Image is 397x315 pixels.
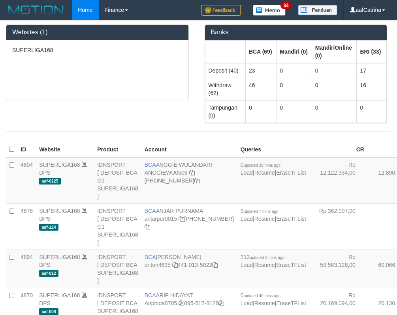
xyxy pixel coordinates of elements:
th: Group: activate to sort column ascending [205,40,245,63]
td: DPS [36,203,94,250]
span: | | [241,162,306,176]
td: 0 [245,100,276,123]
th: Group: activate to sort column ascending [277,40,312,63]
a: EraseTFList [276,216,306,222]
td: 4878 [17,203,36,250]
td: Rp 59.583.128,00 [309,250,367,288]
span: updated 39 mins ago [244,163,280,168]
td: 46 [245,78,276,100]
img: MOTION_logo.png [6,4,66,16]
span: | | [241,254,306,268]
td: [PERSON_NAME] 441-013-5022 [141,250,237,288]
td: 4804 [17,157,36,204]
span: 0 [241,162,280,168]
a: anton4695 [145,262,171,268]
a: Copy Ariphida8705 to clipboard [179,300,184,306]
a: EraseTFList [276,300,306,306]
td: IDNSPORT [ DEPOSIT BCA G3 SUPERLIGA168 ] [94,157,141,204]
span: BCA [145,254,156,260]
span: 0 [241,292,280,298]
a: SUPERLIGA168 [39,292,80,298]
td: DPS [36,250,94,288]
a: ANGGIEWU0506 [145,170,188,176]
th: Group: activate to sort column ascending [357,40,387,63]
td: DPS [36,157,94,204]
td: Withdraw (62) [205,78,245,100]
a: Resume [254,170,275,176]
td: 16 [357,78,387,100]
p: SUPERLIGA168 [12,46,183,54]
td: 0 [277,63,312,78]
span: updated 7 mins ago [244,209,278,214]
a: Copy 0955178128 to clipboard [218,300,224,306]
td: Rp 12.122.334,00 [309,157,367,204]
a: Copy ANGGIEWU0506 to clipboard [189,170,195,176]
a: Load [241,262,253,268]
a: Copy 4062213373 to clipboard [194,177,200,184]
a: Copy 4062281620 to clipboard [145,224,150,230]
td: IDNSPORT [ DEPOSIT BCA SUPERLIGA168 ] [94,250,141,288]
span: 34 [280,2,291,9]
td: IDNSPORT [ DEPOSIT BCA G1 SUPERLIGA168 ] [94,203,141,250]
th: Account [141,142,237,157]
h3: Websites (1) [12,29,183,36]
span: BCA [145,162,156,168]
td: 0 [312,63,357,78]
a: SUPERLIGA168 [39,208,80,214]
td: ANGGIE WULANDARI [PHONE_NUMBER] [141,157,237,204]
td: Deposit (40) [205,63,245,78]
td: Tampungan (0) [205,100,245,123]
th: Website [36,142,94,157]
span: aaf-012 [39,270,58,277]
a: Load [241,216,253,222]
a: Load [241,300,253,306]
td: 0 [277,78,312,100]
th: ID [17,142,36,157]
td: 17 [357,63,387,78]
td: 0 [312,78,357,100]
th: CR [309,142,367,157]
a: SUPERLIGA168 [39,162,80,168]
a: Resume [254,216,275,222]
th: Group: activate to sort column ascending [245,40,276,63]
td: 23 [245,63,276,78]
a: EraseTFList [276,262,306,268]
td: ANJAR PURNAMA [PHONE_NUMBER] [141,203,237,250]
a: EraseTFList [276,170,306,176]
span: | | [241,208,306,222]
span: aaf-0125 [39,178,61,185]
img: Button%20Memo.svg [253,5,286,16]
span: BCA [145,208,156,214]
td: 0 [357,100,387,123]
a: Copy 4410135022 to clipboard [212,262,218,268]
span: aaf-008 [39,308,58,315]
h3: Banks [211,29,381,36]
th: Product [94,142,141,157]
th: Group: activate to sort column ascending [312,40,357,63]
td: 0 [277,100,312,123]
span: updated 40 mins ago [244,294,280,298]
td: 0 [312,100,357,123]
a: Copy anton4695 to clipboard [172,262,178,268]
img: Feedback.jpg [201,5,241,16]
td: Rp 362.007,00 [309,203,367,250]
span: | | [241,292,306,306]
a: Resume [254,300,275,306]
span: 9 [241,208,278,214]
a: Ariphida8705 [145,300,177,306]
td: 4894 [17,250,36,288]
a: Copy anjarpur0015 to clipboard [179,216,184,222]
span: updated 2 mins ago [250,255,284,260]
a: Resume [254,262,275,268]
a: anjarpur0015 [145,216,177,222]
span: aaf-124 [39,224,58,231]
th: Queries [237,142,309,157]
a: SUPERLIGA168 [39,254,80,260]
a: Load [241,170,253,176]
span: 213 [241,254,284,260]
img: panduan.png [298,5,337,15]
span: BCA [145,292,156,298]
